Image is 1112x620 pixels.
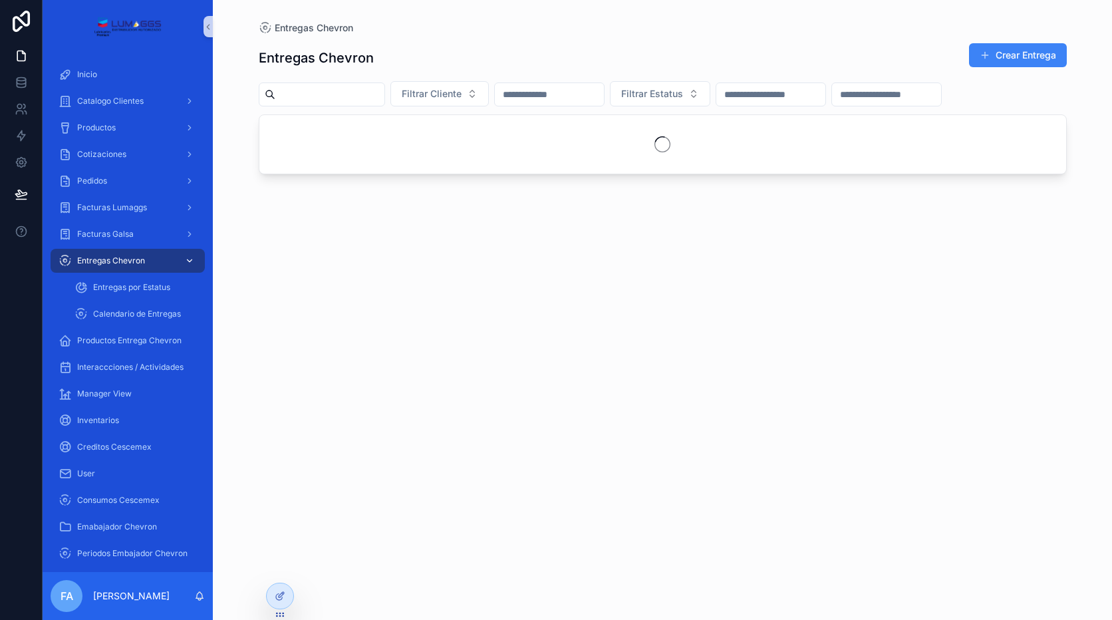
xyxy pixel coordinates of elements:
img: App logo [94,16,161,37]
span: Productos Entrega Chevron [77,335,182,346]
a: Productos [51,116,205,140]
a: Entregas por Estatus [67,275,205,299]
a: Facturas Galsa [51,222,205,246]
span: Emabajador Chevron [77,522,157,532]
a: Cotizaciones [51,142,205,166]
a: Manager View [51,382,205,406]
h1: Entregas Chevron [259,49,374,67]
span: Periodos Embajador Chevron [77,548,188,559]
span: Consumos Cescemex [77,495,160,506]
span: Catalogo Clientes [77,96,144,106]
a: Catalogo Clientes [51,89,205,113]
span: Inventarios [77,415,119,426]
span: Cotizaciones [77,149,126,160]
a: Pedidos [51,169,205,193]
button: Crear Entrega [969,43,1067,67]
span: Interaccciones / Actividades [77,362,184,373]
span: Calendario de Entregas [93,309,181,319]
a: User [51,462,205,486]
button: Select Button [390,81,489,106]
span: Filtrar Cliente [402,87,462,100]
span: Entregas por Estatus [93,282,170,293]
span: Pedidos [77,176,107,186]
span: Facturas Galsa [77,229,134,239]
a: Inventarios [51,408,205,432]
a: Consumos Cescemex [51,488,205,512]
button: Select Button [610,81,710,106]
a: Periodos Embajador Chevron [51,542,205,565]
a: Entregas Chevron [259,21,353,35]
span: Inicio [77,69,97,80]
span: User [77,468,95,479]
span: Facturas Lumaggs [77,202,147,213]
a: Inicio [51,63,205,86]
span: Creditos Cescemex [77,442,152,452]
a: Interaccciones / Actividades [51,355,205,379]
span: Filtrar Estatus [621,87,683,100]
a: Creditos Cescemex [51,435,205,459]
a: Facturas Lumaggs [51,196,205,220]
div: scrollable content [43,53,213,572]
span: Productos [77,122,116,133]
p: [PERSON_NAME] [93,589,170,603]
span: FA [61,588,73,604]
a: Productos Entrega Chevron [51,329,205,353]
span: Entregas Chevron [275,21,353,35]
span: Entregas Chevron [77,255,145,266]
span: Manager View [77,388,132,399]
a: Entregas Chevron [51,249,205,273]
a: Emabajador Chevron [51,515,205,539]
a: Calendario de Entregas [67,302,205,326]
